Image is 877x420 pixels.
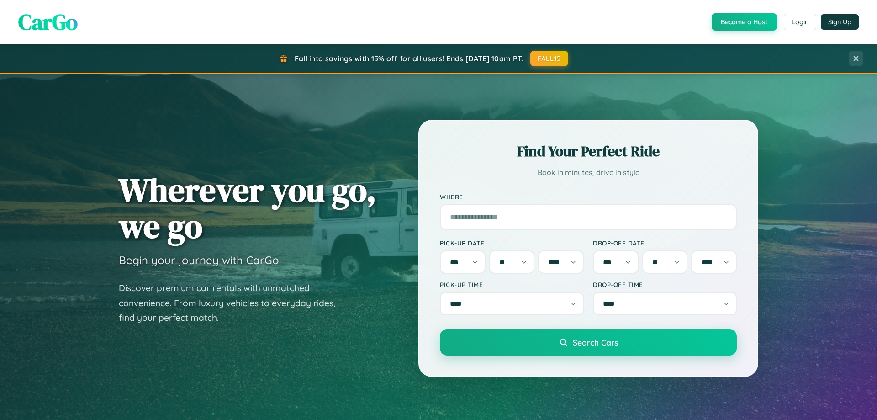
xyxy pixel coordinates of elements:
h3: Begin your journey with CarGo [119,253,279,267]
p: Discover premium car rentals with unmatched convenience. From luxury vehicles to everyday rides, ... [119,281,347,325]
button: Login [784,14,816,30]
label: Pick-up Time [440,281,584,288]
button: Become a Host [712,13,777,31]
label: Pick-up Date [440,239,584,247]
h1: Wherever you go, we go [119,172,376,244]
h2: Find Your Perfect Ride [440,141,737,161]
button: Sign Up [821,14,859,30]
label: Drop-off Time [593,281,737,288]
span: CarGo [18,7,78,37]
label: Drop-off Date [593,239,737,247]
span: Search Cars [573,337,618,347]
button: FALL15 [530,51,569,66]
label: Where [440,193,737,201]
p: Book in minutes, drive in style [440,166,737,179]
span: Fall into savings with 15% off for all users! Ends [DATE] 10am PT. [295,54,523,63]
button: Search Cars [440,329,737,356]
